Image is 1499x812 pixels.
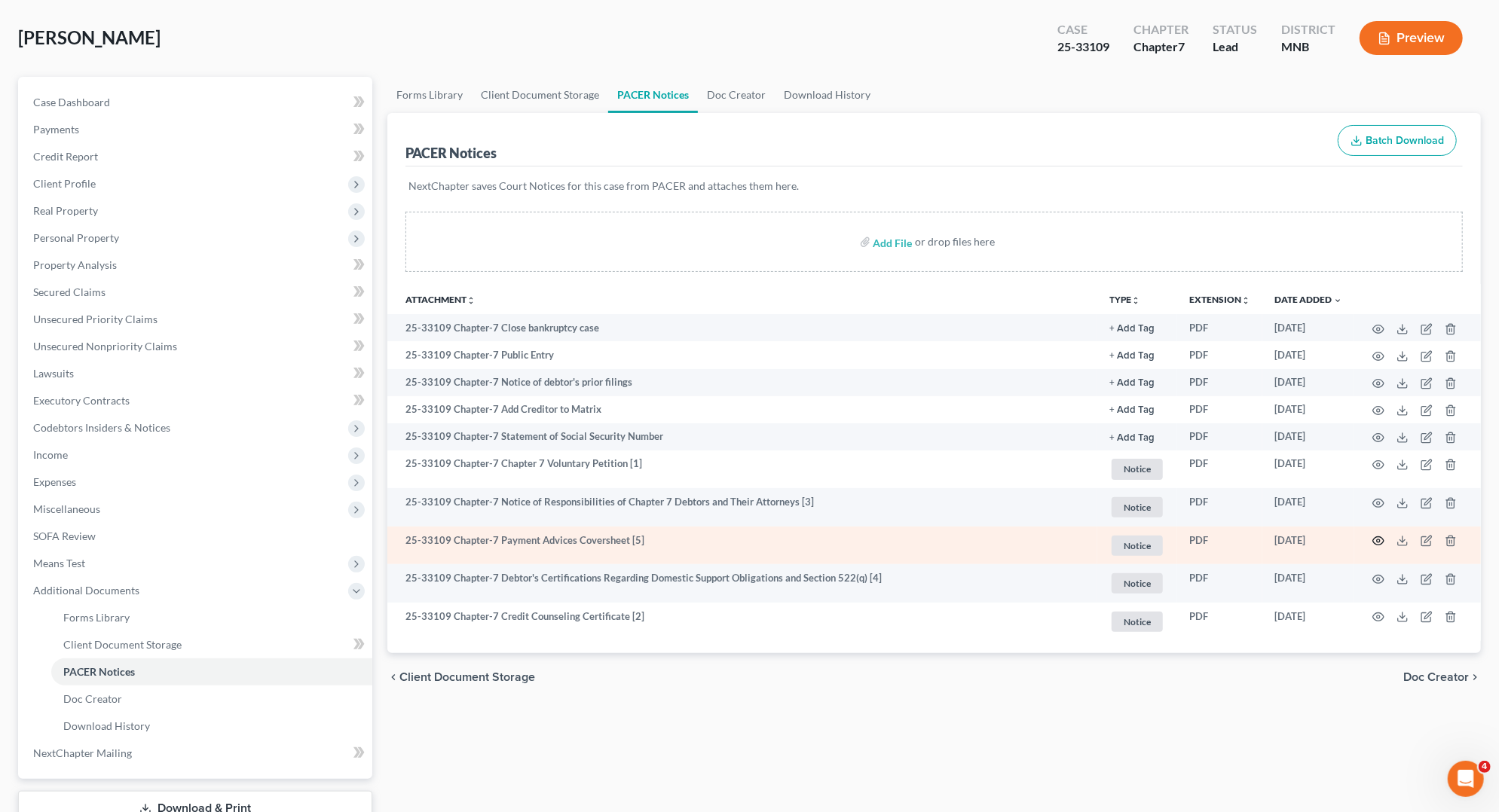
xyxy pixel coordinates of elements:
a: Client Document Storage [51,631,372,658]
td: 25-33109 Chapter-7 Payment Advices Coversheet [5] [387,527,1097,565]
td: PDF [1177,488,1262,527]
span: NextChapter Mailing [33,746,132,759]
td: PDF [1177,341,1262,368]
span: 4 [1479,761,1491,773]
button: Preview [1360,21,1463,55]
a: + Add Tag [1109,429,1165,444]
a: Case Dashboard [21,89,372,116]
a: + Add Tag [1109,402,1165,417]
a: Extensionunfold_more [1189,294,1250,305]
td: 25-33109 Chapter-7 Credit Counseling Certificate [2] [387,603,1097,641]
a: Lawsuits [21,360,372,387]
a: SOFA Review [21,523,372,550]
i: chevron_right [1469,671,1481,683]
td: PDF [1177,603,1262,641]
a: Notice [1109,609,1165,634]
i: unfold_more [1241,296,1250,305]
div: Lead [1213,38,1257,56]
a: Notice [1109,456,1165,481]
p: NextChapter saves Court Notices for this case from PACER and attaches them here. [408,179,1460,194]
a: Doc Creator [51,685,372,713]
button: + Add Tag [1109,405,1155,415]
span: Credit Report [33,150,98,163]
div: Chapter [1133,38,1188,56]
td: [DATE] [1262,450,1354,489]
button: Doc Creator chevron_right [1403,671,1481,683]
a: Doc Creator [698,77,775,113]
span: Codebtors Insiders & Notices [33,421,170,434]
span: Notice [1112,573,1163,594]
span: Additional Documents [33,584,139,597]
span: Unsecured Nonpriority Claims [33,340,177,353]
a: Payments [21,116,372,143]
td: [DATE] [1262,396,1354,423]
span: Notice [1112,459,1163,479]
span: Notice [1112,536,1163,556]
span: Lawsuits [33,367,74,380]
span: Doc Creator [1403,671,1469,683]
span: Unsecured Priority Claims [33,313,158,325]
span: Executory Contracts [33,394,130,407]
td: 25-33109 Chapter-7 Chapter 7 Voluntary Petition [1] [387,450,1097,489]
i: unfold_more [1131,296,1140,305]
iframe: Intercom live chat [1448,761,1484,797]
a: PACER Notices [51,658,372,685]
a: Client Document Storage [472,77,608,113]
div: or drop files here [916,234,996,249]
a: Download History [51,713,372,740]
td: 25-33109 Chapter-7 Add Creditor to Matrix [387,396,1097,423]
span: Client Document Storage [399,671,535,683]
a: Notice [1109,533,1165,558]
span: Miscellaneous [33,502,100,515]
td: [DATE] [1262,423,1354,450]
td: [DATE] [1262,488,1354,527]
td: 25-33109 Chapter-7 Notice of Responsibilities of Chapter 7 Debtors and Their Attorneys [3] [387,488,1097,527]
i: expand_more [1333,296,1342,305]
td: [DATE] [1262,341,1354,368]
td: [DATE] [1262,564,1354,603]
button: chevron_left Client Document Storage [387,671,535,683]
td: PDF [1177,423,1262,450]
button: Batch Download [1338,125,1457,157]
button: + Add Tag [1109,324,1155,334]
a: Forms Library [51,604,372,631]
td: [DATE] [1262,369,1354,396]
a: Secured Claims [21,279,372,306]
td: [DATE] [1262,603,1354,641]
a: PACER Notices [608,77,698,113]
span: [PERSON_NAME] [18,26,161,48]
a: Download History [775,77,880,113]
a: Unsecured Priority Claims [21,306,372,333]
td: 25-33109 Chapter-7 Close bankruptcy case [387,314,1097,341]
span: PACER Notices [63,665,135,678]
td: PDF [1177,314,1262,341]
span: SOFA Review [33,530,96,542]
a: Attachmentunfold_more [405,294,476,305]
div: PACER Notices [405,144,497,162]
span: Download History [63,719,150,732]
span: Expenses [33,475,76,488]
span: Real Property [33,204,98,217]
td: [DATE] [1262,527,1354,565]
td: [DATE] [1262,314,1354,341]
span: Forms Library [63,611,130,624]
a: Property Analysis [21,252,372,279]
td: PDF [1177,527,1262,565]
span: Income [33,448,68,461]
button: + Add Tag [1109,378,1155,388]
a: NextChapter Mailing [21,740,372,767]
div: Chapter [1133,21,1188,38]
span: Client Document Storage [63,638,182,651]
td: PDF [1177,450,1262,489]
a: Notice [1109,571,1165,596]
td: 25-33109 Chapter-7 Statement of Social Security Number [387,423,1097,450]
a: Executory Contracts [21,387,372,414]
span: Property Analysis [33,258,117,271]
div: MNB [1281,38,1335,56]
span: Doc Creator [63,692,122,705]
td: PDF [1177,564,1262,603]
a: + Add Tag [1109,348,1165,362]
a: Unsecured Nonpriority Claims [21,333,372,360]
button: + Add Tag [1109,433,1155,443]
span: Client Profile [33,177,96,190]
